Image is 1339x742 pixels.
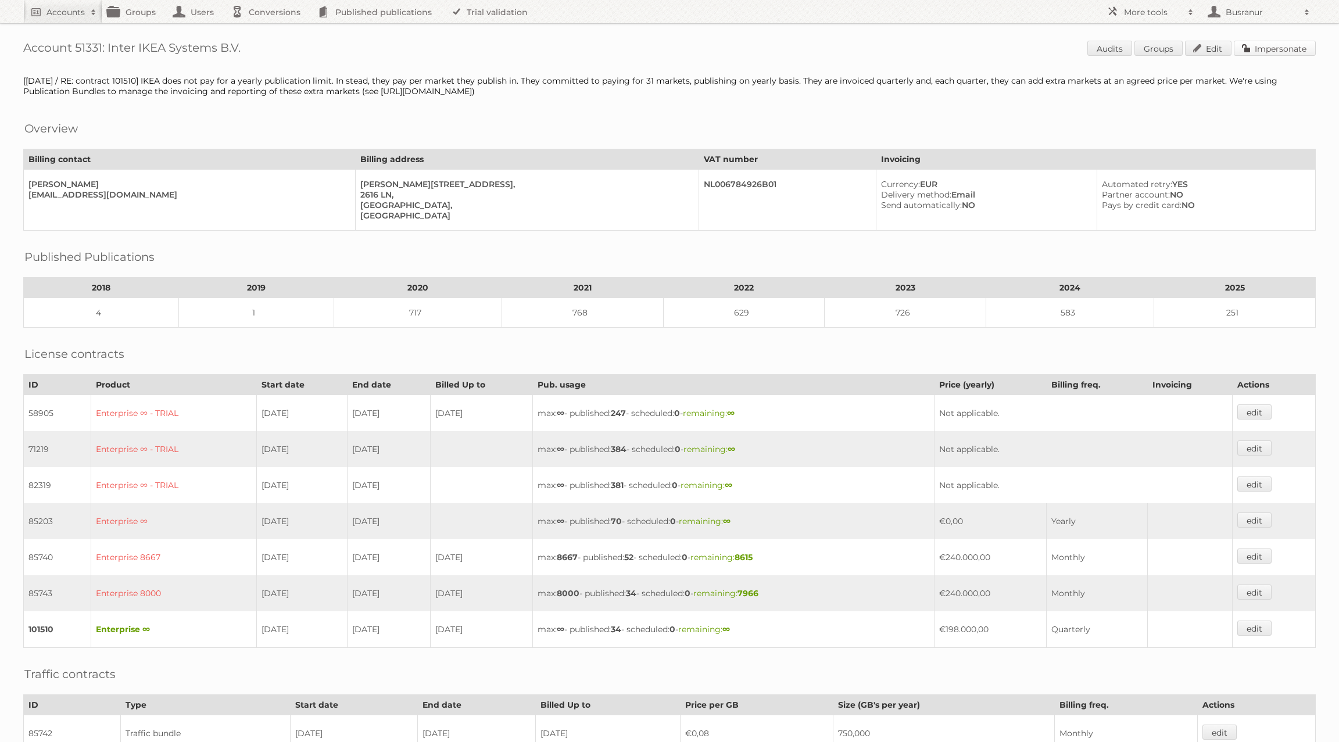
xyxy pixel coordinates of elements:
td: [DATE] [430,395,532,432]
td: Enterprise ∞ [91,611,257,648]
td: [DATE] [430,575,532,611]
td: €0,00 [935,503,1047,539]
a: edit [1202,725,1237,740]
th: Size (GB's per year) [833,695,1054,715]
th: ID [24,375,91,395]
div: NO [881,200,1087,210]
td: Monthly [1047,539,1148,575]
a: edit [1237,549,1272,564]
td: 71219 [24,431,91,467]
a: Impersonate [1234,41,1316,56]
strong: 0 [672,480,678,490]
td: Quarterly [1047,611,1148,648]
strong: 0 [674,408,680,418]
td: Enterprise 8000 [91,575,257,611]
strong: ∞ [728,444,735,454]
td: [DATE] [430,611,532,648]
td: 251 [1154,298,1316,328]
strong: ∞ [725,480,732,490]
td: Yearly [1047,503,1148,539]
h2: Published Publications [24,248,155,266]
th: Type [120,695,290,715]
strong: 34 [626,588,636,598]
td: 82319 [24,467,91,503]
div: 2616 LN, [360,189,689,200]
th: End date [347,375,430,395]
th: 2018 [24,278,179,298]
div: [GEOGRAPHIC_DATA] [360,210,689,221]
h2: Traffic contracts [24,665,116,683]
strong: 8615 [735,552,753,562]
td: [DATE] [257,431,347,467]
td: 583 [986,298,1154,328]
div: NO [1102,200,1306,210]
td: NL006784926B01 [699,170,876,231]
th: Billing freq. [1047,375,1148,395]
strong: ∞ [723,516,731,526]
span: Pays by credit card: [1102,200,1182,210]
td: max: - published: - scheduled: - [532,467,934,503]
strong: ∞ [557,480,564,490]
th: Billing freq. [1054,695,1197,715]
td: 1 [178,298,334,328]
span: remaining: [681,480,732,490]
h1: Account 51331: Inter IKEA Systems B.V. [23,41,1316,58]
td: [DATE] [347,575,430,611]
span: remaining: [693,588,758,598]
strong: 381 [611,480,624,490]
td: [DATE] [430,539,532,575]
div: [PERSON_NAME] [28,179,346,189]
strong: 0 [669,624,675,635]
th: Billing address [355,149,699,170]
a: Audits [1087,41,1132,56]
td: max: - published: - scheduled: - [532,539,934,575]
a: Groups [1134,41,1183,56]
strong: 0 [685,588,690,598]
th: VAT number [699,149,876,170]
span: Send automatically: [881,200,962,210]
a: edit [1237,585,1272,600]
td: max: - published: - scheduled: - [532,395,934,432]
div: [EMAIL_ADDRESS][DOMAIN_NAME] [28,189,346,200]
td: max: - published: - scheduled: - [532,431,934,467]
span: remaining: [683,444,735,454]
td: 629 [663,298,825,328]
td: max: - published: - scheduled: - [532,503,934,539]
strong: ∞ [727,408,735,418]
h2: Busranur [1223,6,1298,18]
strong: 34 [611,624,621,635]
div: Email [881,189,1087,200]
td: Enterprise ∞ - TRIAL [91,431,257,467]
th: 2021 [502,278,663,298]
strong: 8667 [557,552,578,562]
td: [DATE] [347,503,430,539]
th: Price per GB [680,695,833,715]
th: Invoicing [1148,375,1232,395]
a: edit [1237,512,1272,528]
td: 101510 [24,611,91,648]
th: Invoicing [876,149,1316,170]
th: Start date [290,695,418,715]
strong: 384 [611,444,626,454]
td: [DATE] [257,539,347,575]
th: End date [418,695,536,715]
td: [DATE] [347,467,430,503]
td: max: - published: - scheduled: - [532,611,934,648]
span: Delivery method: [881,189,951,200]
td: [DATE] [347,539,430,575]
td: 768 [502,298,663,328]
strong: ∞ [722,624,730,635]
h2: License contracts [24,345,124,363]
span: Automated retry: [1102,179,1172,189]
th: Product [91,375,257,395]
td: Monthly [1047,575,1148,611]
td: Enterprise ∞ - TRIAL [91,395,257,432]
div: [[DATE] / RE: contract 101510] IKEA does not pay for a yearly publication limit. In stead, they p... [23,76,1316,96]
span: remaining: [683,408,735,418]
td: 4 [24,298,179,328]
th: 2022 [663,278,825,298]
strong: 247 [611,408,626,418]
td: max: - published: - scheduled: - [532,575,934,611]
th: Start date [257,375,347,395]
div: EUR [881,179,1087,189]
